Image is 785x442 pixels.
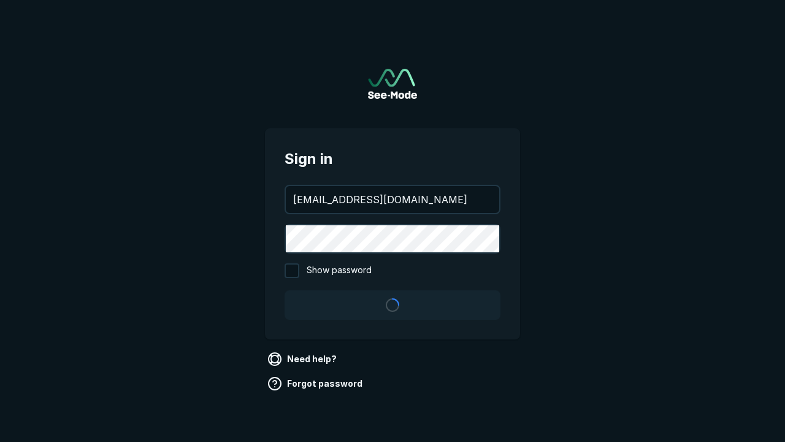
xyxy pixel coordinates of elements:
span: Sign in [285,148,500,170]
span: Show password [307,263,372,278]
a: Need help? [265,349,342,369]
input: your@email.com [286,186,499,213]
a: Forgot password [265,374,367,394]
a: Go to sign in [368,69,417,99]
img: See-Mode Logo [368,69,417,99]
